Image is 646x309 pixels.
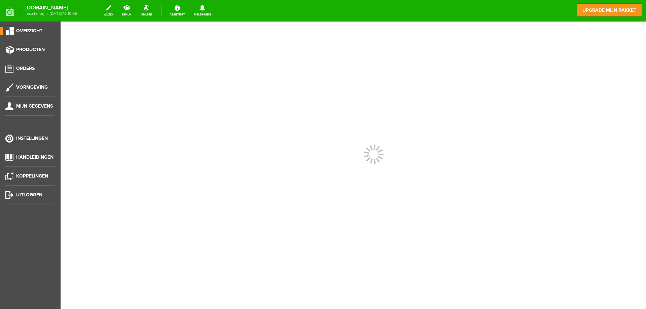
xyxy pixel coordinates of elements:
span: Orders [16,66,35,71]
strong: [DOMAIN_NAME] [26,6,77,10]
span: Uitloggen [16,192,42,198]
span: laatste login: [DATE] 16:10:05 [26,12,77,15]
a: upgrade mijn pakket [577,3,642,17]
span: Overzicht [16,28,42,34]
a: online [137,3,156,18]
a: wijzig [100,3,117,18]
span: Instellingen [16,136,48,141]
a: Assistent [166,3,189,18]
span: Koppelingen [16,173,48,179]
span: Vormgeving [16,84,48,90]
span: Mijn gegevens [16,103,53,109]
span: Producten [16,47,45,52]
a: Meldingen [190,3,215,18]
a: bekijk [118,3,136,18]
span: Handleidingen [16,154,53,160]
